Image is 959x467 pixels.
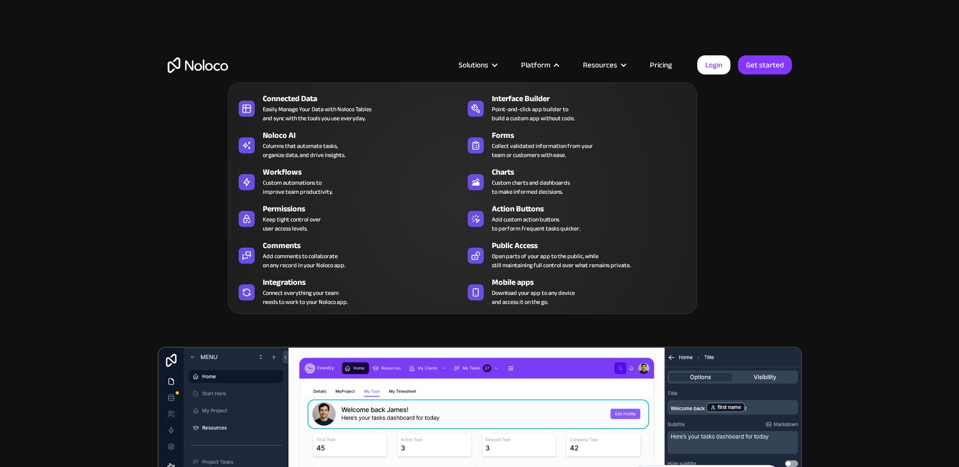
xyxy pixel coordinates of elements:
a: Interface BuilderPoint-and-click app builder tobuild a custom app without code. [463,91,692,125]
div: Forms [492,129,696,141]
div: Solutions [459,58,488,71]
a: ChartsCustom charts and dashboardsto make informed decisions. [463,164,692,198]
a: Connected DataEasily Manage Your Data with Noloco Tablesand sync with the tools you use everyday. [234,91,463,125]
a: Get started [738,55,792,74]
nav: Platform [228,68,697,314]
div: Platform [521,58,550,71]
div: Comments [263,240,467,252]
div: Integrations [263,276,467,288]
a: Noloco AIColumns that automate tasks,organize data, and drive insights. [234,127,463,162]
a: CommentsAdd comments to collaborateon any record in your Noloco app. [234,238,463,272]
div: Workflows [263,166,467,178]
div: Connect everything your team needs to work to your Noloco app. [263,288,348,306]
h2: Business Apps for Teams [168,124,792,204]
a: PermissionsKeep tight control overuser access levels. [234,201,463,235]
a: Action ButtonsAdd custom action buttonsto perform frequent tasks quicker. [463,201,692,235]
div: Mobile apps [492,276,696,288]
a: WorkflowsCustom automations toimprove team productivity. [234,164,463,198]
div: Easily Manage Your Data with Noloco Tables and sync with the tools you use everyday. [263,105,372,123]
a: Public AccessOpen parts of your app to the public, whilestill maintaining full control over what ... [463,238,692,272]
div: Columns that automate tasks, organize data, and drive insights. [263,141,345,160]
div: Noloco AI [263,129,467,141]
a: FormsCollect validated information from yourteam or customers with ease. [463,127,692,162]
div: Point-and-click app builder to build a custom app without code. [492,105,575,123]
div: Add custom action buttons to perform frequent tasks quicker. [492,215,580,233]
a: Login [697,55,730,74]
div: Add comments to collaborate on any record in your Noloco app. [263,252,345,270]
div: Solutions [446,58,508,71]
div: Resources [570,58,637,71]
div: Action Buttons [492,203,696,215]
div: Open parts of your app to the public, while still maintaining full control over what remains priv... [492,252,631,270]
div: Permissions [263,203,467,215]
div: Public Access [492,240,696,252]
div: Collect validated information from your team or customers with ease. [492,141,593,160]
div: Resources [583,58,617,71]
a: Mobile appsDownload your app to any deviceand access it on the go. [463,274,692,308]
a: IntegrationsConnect everything your teamneeds to work to your Noloco app. [234,274,463,308]
span: Download your app to any device and access it on the go. [492,288,575,306]
div: Connected Data [263,93,467,105]
div: Custom charts and dashboards to make informed decisions. [492,178,570,196]
div: Charts [492,166,696,178]
div: Platform [508,58,570,71]
a: home [168,57,228,73]
div: Keep tight control over user access levels. [263,215,321,233]
div: Interface Builder [492,93,696,105]
div: Custom automations to improve team productivity. [263,178,333,196]
a: Pricing [637,58,685,71]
